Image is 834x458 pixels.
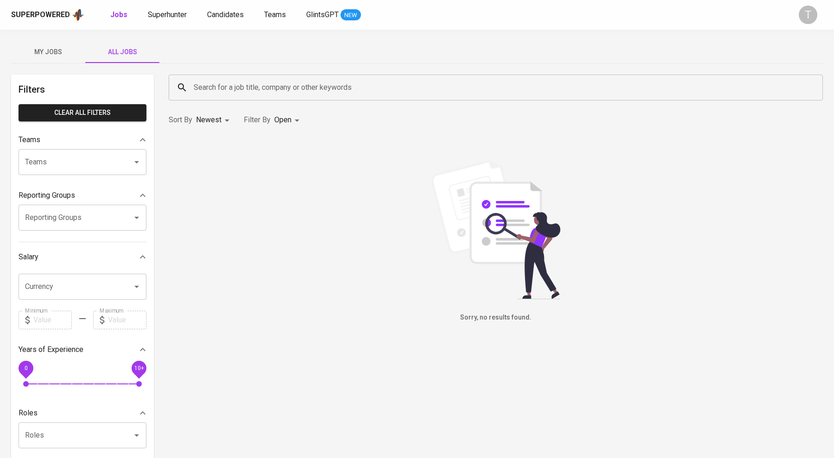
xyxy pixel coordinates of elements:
button: Open [130,156,143,169]
button: Open [130,280,143,293]
span: Superhunter [148,10,187,19]
input: Value [108,311,146,329]
span: All Jobs [91,46,154,58]
p: Roles [19,408,38,419]
p: Years of Experience [19,344,83,355]
span: 0 [24,364,27,371]
span: NEW [341,11,361,20]
div: Newest [196,112,233,129]
div: Roles [19,404,146,422]
div: Teams [19,131,146,149]
div: Years of Experience [19,340,146,359]
h6: Filters [19,82,146,97]
a: Candidates [207,9,246,21]
a: Superpoweredapp logo [11,8,84,22]
div: Reporting Groups [19,186,146,205]
span: Open [274,115,291,124]
a: GlintsGPT NEW [306,9,361,21]
a: Superhunter [148,9,189,21]
button: Open [130,429,143,442]
p: Salary [19,251,38,263]
button: Clear All filters [19,104,146,121]
div: T [799,6,817,24]
h6: Sorry, no results found. [169,313,823,323]
input: Value [33,311,72,329]
button: Open [130,211,143,224]
span: My Jobs [17,46,80,58]
p: Sort By [169,114,192,125]
div: Superpowered [11,10,70,20]
span: GlintsGPT [306,10,339,19]
p: Newest [196,114,221,125]
p: Teams [19,134,40,145]
p: Reporting Groups [19,190,75,201]
a: Jobs [110,9,129,21]
a: Teams [264,9,288,21]
img: app logo [72,8,84,22]
span: 10+ [134,364,144,371]
span: Candidates [207,10,244,19]
span: Clear All filters [26,107,139,119]
div: Salary [19,248,146,266]
b: Jobs [110,10,127,19]
img: file_searching.svg [426,160,565,299]
div: Open [274,112,303,129]
span: Teams [264,10,286,19]
p: Filter By [244,114,271,125]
